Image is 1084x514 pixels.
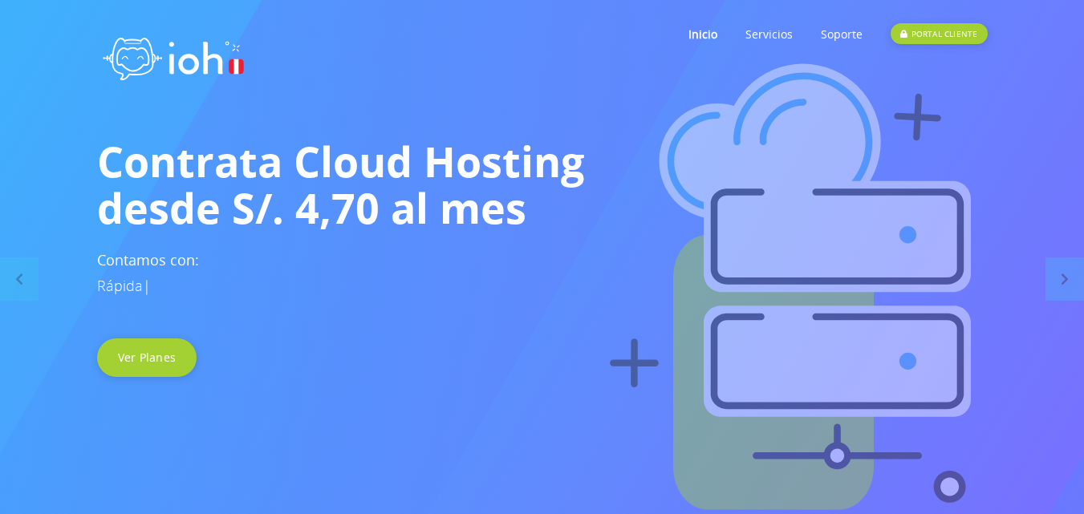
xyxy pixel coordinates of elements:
[97,138,988,231] h1: Contrata Cloud Hosting desde S/. 4,70 al mes
[97,20,250,91] img: logo ioh
[891,23,987,44] div: PORTAL CLIENTE
[688,2,717,66] a: Inicio
[143,276,151,295] span: |
[97,338,197,377] a: Ver Planes
[97,247,988,298] h3: Contamos con:
[97,276,143,295] span: Rápida
[821,2,863,66] a: Soporte
[745,2,793,66] a: Servicios
[891,2,987,66] a: PORTAL CLIENTE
